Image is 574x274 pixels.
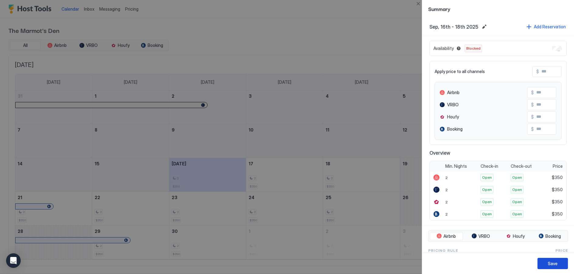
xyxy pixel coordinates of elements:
[481,163,498,169] span: Check-in
[512,187,522,192] span: Open
[552,199,563,205] span: $350
[482,175,492,180] span: Open
[466,46,481,51] span: Blocked
[531,114,534,120] span: $
[433,46,454,51] span: Availability
[552,211,563,217] span: $350
[531,102,534,107] span: $
[553,163,563,169] span: Price
[526,23,567,31] button: Add Reservation
[533,232,566,241] button: Booking
[430,232,463,241] button: Airbnb
[455,45,462,52] button: Blocked dates override all pricing rules and remain unavailable until manually unblocked
[555,248,568,253] span: Price
[443,234,456,239] span: Airbnb
[435,69,485,74] span: Apply price to all channels
[537,258,568,269] button: Save
[429,24,478,30] span: Sep, 16th - 18th 2025
[447,90,460,95] span: Airbnb
[445,188,448,192] span: 2
[536,69,539,74] span: $
[534,23,566,30] div: Add Reservation
[429,150,567,156] span: Overview
[464,232,497,241] button: VRBO
[447,102,459,107] span: VRBO
[512,175,522,180] span: Open
[482,199,492,205] span: Open
[531,90,534,95] span: $
[481,23,488,30] button: Edit date range
[6,253,21,268] div: Open Intercom Messenger
[478,234,490,239] span: VRBO
[445,163,467,169] span: Min. Nights
[512,199,522,205] span: Open
[445,175,448,180] span: 2
[445,212,448,216] span: 2
[428,230,568,242] div: tab-group
[545,234,561,239] span: Booking
[513,234,525,239] span: Houfy
[482,187,492,192] span: Open
[548,260,558,267] div: Save
[447,126,463,132] span: Booking
[512,211,522,217] span: Open
[447,114,459,120] span: Houfy
[445,200,448,204] span: 2
[428,248,458,253] span: Pricing Rule
[428,5,568,12] span: Summary
[531,126,534,132] span: $
[552,187,563,192] span: $350
[499,232,532,241] button: Houfy
[482,211,492,217] span: Open
[552,175,563,180] span: $350
[511,163,532,169] span: Check-out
